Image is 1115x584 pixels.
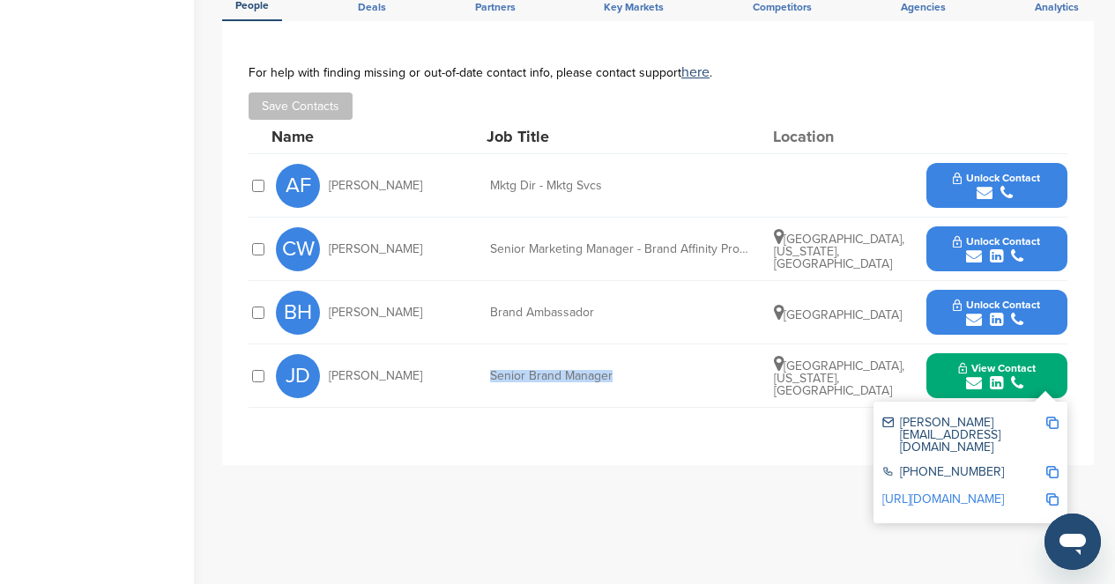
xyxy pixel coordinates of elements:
[1046,493,1059,506] img: Copy
[681,63,710,81] a: here
[329,243,422,255] span: [PERSON_NAME]
[249,65,1067,79] div: For help with finding missing or out-of-date contact info, please contact support .
[271,129,465,144] div: Name
[329,307,422,319] span: [PERSON_NAME]
[490,180,754,192] div: Mktg Dir - Mktg Svcs
[329,180,422,192] span: [PERSON_NAME]
[490,307,754,319] div: Brand Ambassador
[276,354,320,398] span: JD
[249,92,353,120] button: Save Contacts
[958,362,1036,374] span: View Contact
[774,359,904,398] span: [GEOGRAPHIC_DATA], [US_STATE], [GEOGRAPHIC_DATA]
[604,2,664,12] span: Key Markets
[329,370,422,382] span: [PERSON_NAME]
[276,227,320,271] span: CW
[276,164,320,208] span: AF
[882,492,1004,506] a: [URL][DOMAIN_NAME]
[937,350,1057,403] button: View Contact
[901,2,946,12] span: Agencies
[882,466,1045,481] div: [PHONE_NUMBER]
[932,286,1061,339] button: Unlock Contact
[276,291,320,335] span: BH
[1044,514,1101,570] iframe: Button to launch messaging window
[490,370,754,382] div: Senior Brand Manager
[475,2,516,12] span: Partners
[358,2,386,12] span: Deals
[953,299,1040,311] span: Unlock Contact
[953,172,1040,184] span: Unlock Contact
[932,159,1061,212] button: Unlock Contact
[1046,417,1059,429] img: Copy
[882,417,1045,454] div: [PERSON_NAME][EMAIL_ADDRESS][DOMAIN_NAME]
[774,232,904,271] span: [GEOGRAPHIC_DATA], [US_STATE], [GEOGRAPHIC_DATA]
[487,129,751,144] div: Job Title
[1035,2,1079,12] span: Analytics
[1046,466,1059,478] img: Copy
[932,223,1061,276] button: Unlock Contact
[490,243,754,255] div: Senior Marketing Manager - Brand Affinity Production
[953,235,1040,248] span: Unlock Contact
[774,307,902,322] span: [GEOGRAPHIC_DATA]
[753,2,812,12] span: Competitors
[773,129,905,144] div: Location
